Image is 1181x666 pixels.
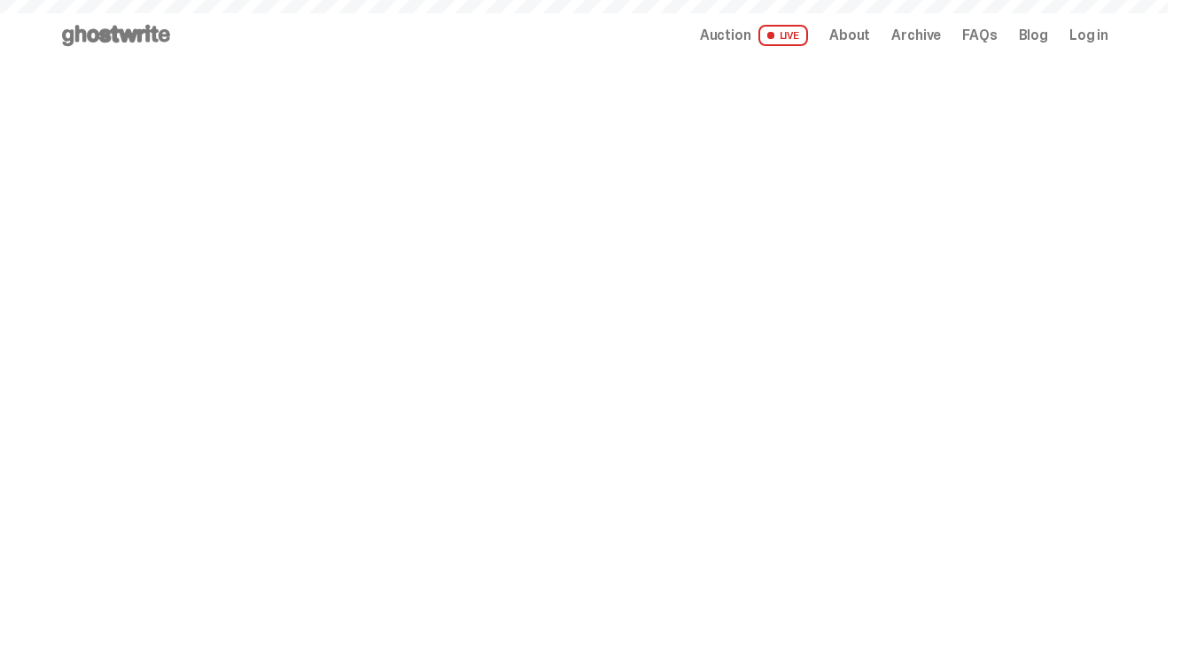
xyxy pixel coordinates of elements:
[962,28,997,43] a: FAQs
[829,28,870,43] a: About
[1019,28,1048,43] a: Blog
[700,25,808,46] a: Auction LIVE
[700,28,751,43] span: Auction
[1069,28,1108,43] a: Log in
[891,28,941,43] a: Archive
[758,25,809,46] span: LIVE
